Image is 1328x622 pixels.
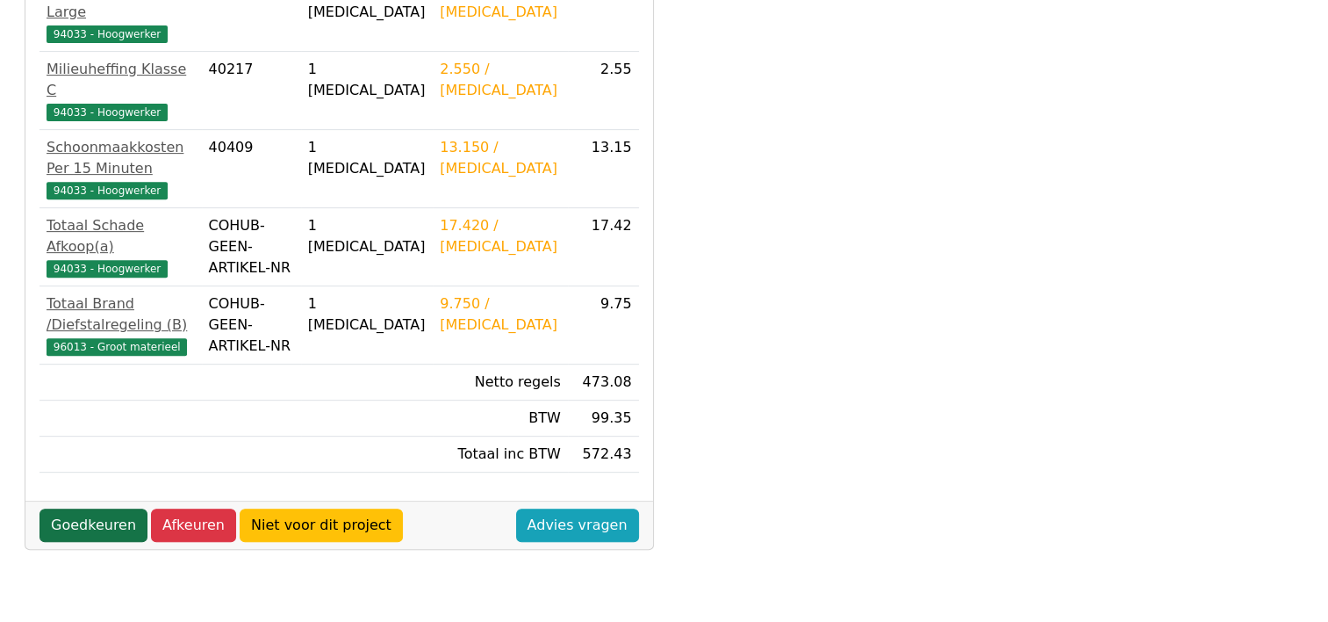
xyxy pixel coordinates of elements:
[202,286,301,365] td: COHUB-GEEN-ARTIKEL-NR
[47,25,168,43] span: 94033 - Hoogwerker
[202,52,301,130] td: 40217
[568,52,639,130] td: 2.55
[433,437,568,473] td: Totaal inc BTW
[568,286,639,365] td: 9.75
[47,215,195,278] a: Totaal Schade Afkoop(a)94033 - Hoogwerker
[47,137,195,200] a: Schoonmaakkosten Per 15 Minuten94033 - Hoogwerker
[433,365,568,401] td: Netto regels
[47,260,168,278] span: 94033 - Hoogwerker
[308,137,426,179] div: 1 [MEDICAL_DATA]
[308,293,426,336] div: 1 [MEDICAL_DATA]
[47,182,168,199] span: 94033 - Hoogwerker
[47,104,168,121] span: 94033 - Hoogwerker
[440,215,561,257] div: 17.420 / [MEDICAL_DATA]
[240,509,403,542] a: Niet voor dit project
[440,293,561,336] div: 9.750 / [MEDICAL_DATA]
[47,293,195,357] a: Totaal Brand /Diefstalregeling (B)96013 - Groot materieel
[308,215,426,257] div: 1 [MEDICAL_DATA]
[47,137,195,179] div: Schoonmaakkosten Per 15 Minuten
[568,401,639,437] td: 99.35
[39,509,147,542] a: Goedkeuren
[202,130,301,208] td: 40409
[516,509,639,542] a: Advies vragen
[568,437,639,473] td: 572.43
[568,365,639,401] td: 473.08
[433,401,568,437] td: BTW
[568,208,639,286] td: 17.42
[440,137,561,179] div: 13.150 / [MEDICAL_DATA]
[47,293,195,336] div: Totaal Brand /Diefstalregeling (B)
[308,59,426,101] div: 1 [MEDICAL_DATA]
[151,509,236,542] a: Afkeuren
[202,208,301,286] td: COHUB-GEEN-ARTIKEL-NR
[47,215,195,257] div: Totaal Schade Afkoop(a)
[47,59,195,101] div: Milieuheffing Klasse C
[568,130,639,208] td: 13.15
[47,59,195,122] a: Milieuheffing Klasse C94033 - Hoogwerker
[440,59,561,101] div: 2.550 / [MEDICAL_DATA]
[47,338,187,356] span: 96013 - Groot materieel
